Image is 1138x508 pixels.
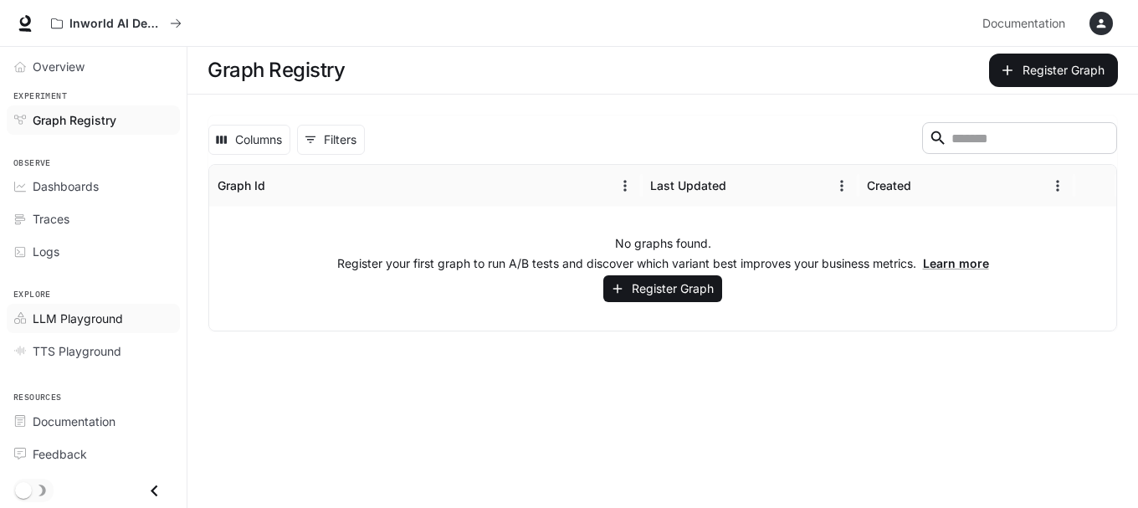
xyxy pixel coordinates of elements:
[208,125,290,155] button: Select columns
[1045,173,1070,198] button: Menu
[33,243,59,260] span: Logs
[297,125,365,155] button: Show filters
[603,275,722,303] button: Register Graph
[922,122,1117,157] div: Search
[7,407,180,436] a: Documentation
[7,172,180,201] a: Dashboards
[7,52,180,81] a: Overview
[615,235,711,252] p: No graphs found.
[33,58,85,75] span: Overview
[208,54,345,87] h1: Graph Registry
[218,178,265,192] div: Graph Id
[728,173,753,198] button: Sort
[989,54,1118,87] button: Register Graph
[33,210,69,228] span: Traces
[33,413,115,430] span: Documentation
[33,177,99,195] span: Dashboards
[33,342,121,360] span: TTS Playground
[33,111,116,129] span: Graph Registry
[69,17,163,31] p: Inworld AI Demos
[913,173,938,198] button: Sort
[613,173,638,198] button: Menu
[982,13,1065,34] span: Documentation
[923,256,989,270] a: Learn more
[867,178,911,192] div: Created
[829,173,854,198] button: Menu
[33,445,87,463] span: Feedback
[44,7,189,40] button: All workspaces
[7,237,180,266] a: Logs
[267,173,292,198] button: Sort
[7,336,180,366] a: TTS Playground
[7,105,180,135] a: Graph Registry
[7,439,180,469] a: Feedback
[7,204,180,233] a: Traces
[136,474,173,508] button: Close drawer
[7,304,180,333] a: LLM Playground
[337,255,989,272] p: Register your first graph to run A/B tests and discover which variant best improves your business...
[650,178,726,192] div: Last Updated
[15,480,32,499] span: Dark mode toggle
[33,310,123,327] span: LLM Playground
[976,7,1078,40] a: Documentation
